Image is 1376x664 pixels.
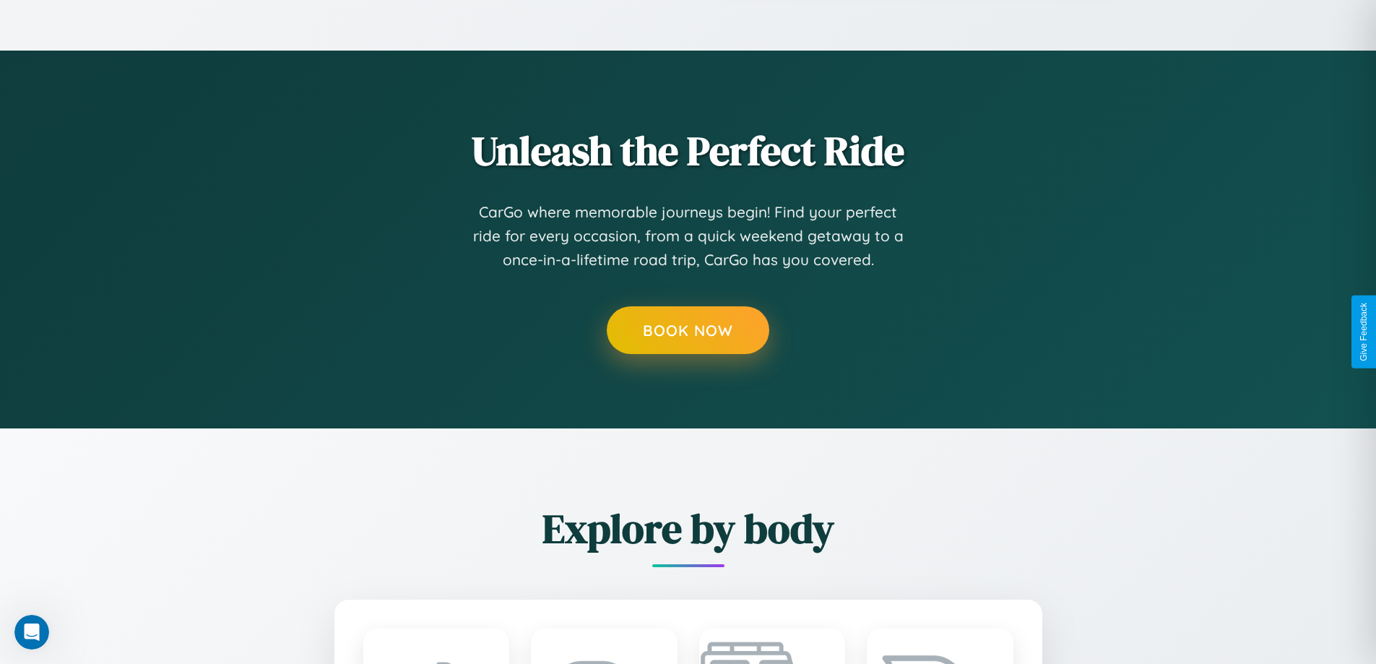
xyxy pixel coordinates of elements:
h2: Explore by body [255,501,1122,556]
div: Give Feedback [1359,303,1369,361]
iframe: Intercom live chat [14,615,49,650]
button: Book Now [607,306,769,354]
h2: Unleash the Perfect Ride [255,123,1122,178]
p: CarGo where memorable journeys begin! Find your perfect ride for every occasion, from a quick wee... [472,200,905,272]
